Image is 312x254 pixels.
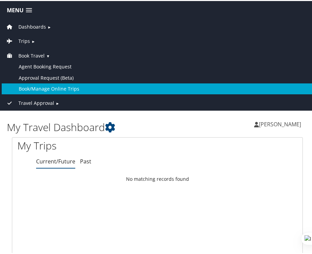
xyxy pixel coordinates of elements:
[254,113,308,133] a: [PERSON_NAME]
[259,120,301,127] span: [PERSON_NAME]
[5,37,30,43] a: Trips
[47,23,51,29] span: ►
[18,51,45,59] span: Book Travel
[12,172,302,184] td: No matching records found
[3,4,35,15] a: Menu
[18,98,54,106] span: Travel Approval
[31,38,35,43] span: ►
[5,22,46,29] a: Dashboards
[56,100,59,105] span: ►
[5,51,45,58] a: Book Travel
[18,36,30,44] span: Trips
[80,157,91,164] a: Past
[36,157,75,164] a: Current/Future
[17,138,152,152] h1: My Trips
[7,6,24,13] span: Menu
[7,119,157,133] h1: My Travel Dashboard
[46,52,50,58] span: ▼
[18,22,46,30] span: Dashboards
[5,99,54,105] a: Travel Approval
